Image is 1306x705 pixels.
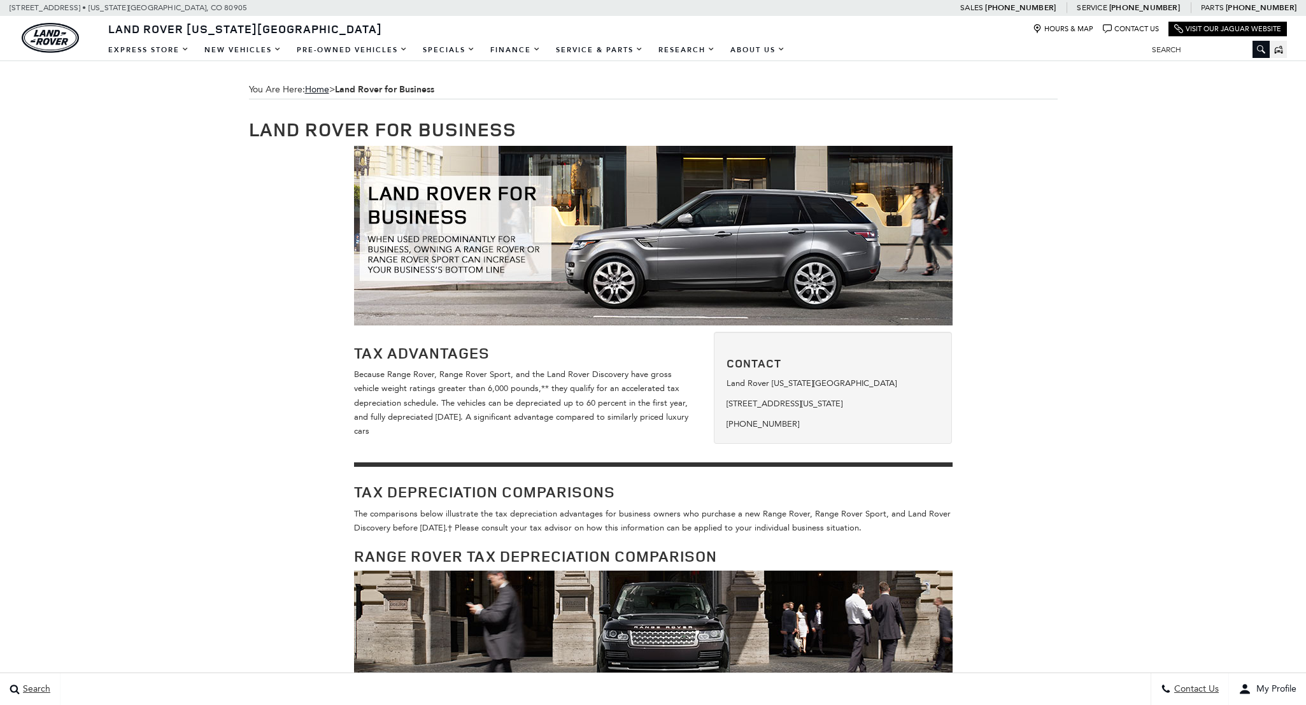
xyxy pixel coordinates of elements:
[101,39,197,61] a: EXPRESS STORE
[249,80,1058,99] div: Breadcrumbs
[354,146,953,325] img: LandRoverForBusiness
[1033,24,1093,34] a: Hours & Map
[101,39,793,61] nav: Main Navigation
[197,39,289,61] a: New Vehicles
[101,21,390,36] a: Land Rover [US_STATE][GEOGRAPHIC_DATA]
[723,39,793,61] a: About Us
[483,39,548,61] a: Finance
[354,345,695,361] h2: TAX ADVANTAGES
[985,3,1056,13] a: [PHONE_NUMBER]
[714,332,952,444] div: [PHONE_NUMBER]
[335,83,434,96] strong: Land Rover for Business
[960,3,983,12] span: Sales
[354,571,953,698] img: RangeRoverTaxDepreciation
[289,39,415,61] a: Pre-Owned Vehicles
[305,84,329,95] a: Home
[651,39,723,61] a: Research
[354,507,953,535] p: The comparisons below illustrate the tax depreciation advantages for business owners who purchase...
[548,39,651,61] a: Service & Parts
[108,21,382,36] span: Land Rover [US_STATE][GEOGRAPHIC_DATA]
[249,80,1058,99] span: You Are Here:
[1251,684,1296,695] span: My Profile
[1142,42,1270,57] input: Search
[10,3,247,12] a: [STREET_ADDRESS] • [US_STATE][GEOGRAPHIC_DATA], CO 80905
[354,367,695,438] p: Because Range Rover, Range Rover Sport, and the Land Rover Discovery have gross vehicle weight ra...
[1226,3,1296,13] a: [PHONE_NUMBER]
[727,357,939,370] h3: CONTACT
[1229,673,1306,705] button: user-profile-menu
[354,461,953,467] img: image
[1201,3,1224,12] span: Parts
[354,548,953,564] h2: RANGE ROVER TAX DEPRECIATION COMPARISON
[1174,24,1281,34] a: Visit Our Jaguar Website
[354,483,953,500] h2: TAX DEPRECIATION COMPARISONS
[1077,3,1107,12] span: Service
[22,23,79,53] img: Land Rover
[1171,684,1219,695] span: Contact Us
[1109,3,1180,13] a: [PHONE_NUMBER]
[249,118,1058,139] h1: Land Rover for Business
[20,684,50,695] span: Search
[727,376,939,390] p: Land Rover [US_STATE][GEOGRAPHIC_DATA]
[727,397,939,411] p: [STREET_ADDRESS][US_STATE]
[415,39,483,61] a: Specials
[305,84,434,95] span: >
[1103,24,1159,34] a: Contact Us
[22,23,79,53] a: land-rover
